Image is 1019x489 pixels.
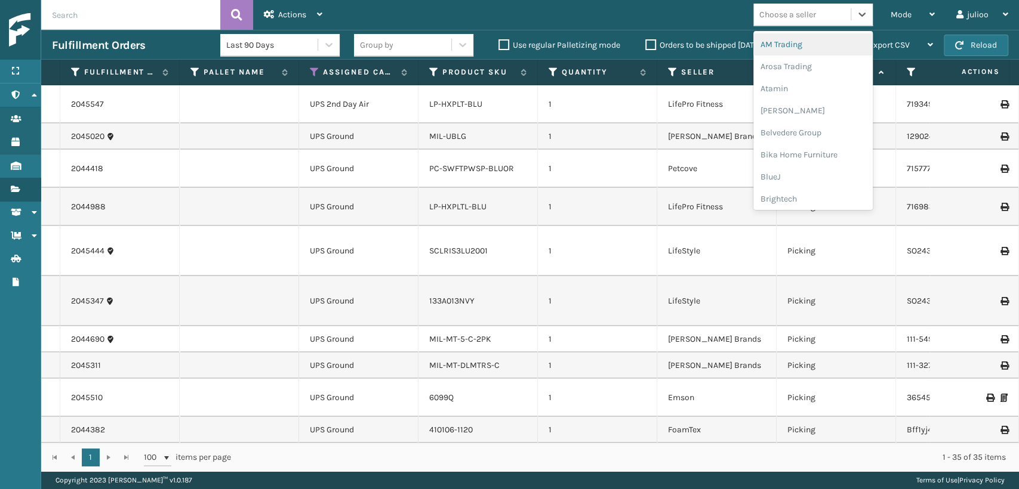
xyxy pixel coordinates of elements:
[777,326,896,352] td: Picking
[681,67,753,78] label: Seller
[916,471,1005,489] div: |
[896,85,1015,123] td: 7193498
[429,163,514,174] a: PC-SWFTPWSP-BLUOR
[869,40,910,50] span: Export CSV
[360,39,393,51] div: Group by
[657,85,777,123] td: LifePro Fitness
[896,276,1015,326] td: SO2438947
[299,85,418,123] td: UPS 2nd Day Air
[71,333,104,345] a: 2044690
[82,448,100,466] a: 1
[777,417,896,443] td: Picking
[71,201,106,213] a: 2044988
[429,99,482,109] a: LP-HXPLT-BLU
[429,202,487,212] a: LP-HXPLTL-BLU
[299,379,418,417] td: UPS Ground
[657,417,777,443] td: FoamTex
[71,360,101,372] a: 2045311
[538,123,657,150] td: 1
[299,123,418,150] td: UPS Ground
[71,392,103,404] a: 2045510
[657,326,777,352] td: [PERSON_NAME] Brands
[429,334,491,344] a: MIL-MT-5-C-2PK
[498,40,620,50] label: Use regular Palletizing mode
[753,122,873,144] div: Belvedere Group
[56,471,192,489] p: Copyright 2023 [PERSON_NAME]™ v 1.0.187
[777,352,896,379] td: Picking
[299,188,418,226] td: UPS Ground
[538,276,657,326] td: 1
[753,33,873,55] div: AM Trading
[71,245,104,257] a: 2045444
[896,123,1015,150] td: 129024086546979
[538,326,657,352] td: 1
[538,150,657,188] td: 1
[896,226,1015,276] td: SO2438967
[71,98,104,110] a: 2045547
[538,188,657,226] td: 1
[204,67,276,78] label: Pallet Name
[442,67,515,78] label: Product SKU
[753,166,873,188] div: BlueJ
[645,40,761,50] label: Orders to be shipped [DATE]
[84,67,156,78] label: Fulfillment Order Id
[1000,335,1008,343] i: Print Label
[429,425,473,435] a: 410106-1120
[896,188,1015,226] td: 7169830
[1000,297,1008,305] i: Print Label
[52,38,145,52] h3: Fulfillment Orders
[71,163,103,175] a: 2044418
[891,10,912,20] span: Mode
[278,10,306,20] span: Actions
[1000,247,1008,255] i: Print Label
[753,188,873,210] div: Brightech
[1000,394,1008,402] i: Print Packing Slip
[299,276,418,326] td: UPS Ground
[429,246,488,256] a: SCLRIS3LU2001
[323,67,395,78] label: Assigned Carrier Service
[896,326,1015,352] td: 111-5494490-1568254
[144,451,162,463] span: 100
[896,417,1015,443] td: Bff1yj4k6
[753,55,873,78] div: Arosa Trading
[896,352,1015,379] td: 111-3272777-7792231
[429,131,466,141] a: MIL-UBLG
[429,360,500,370] a: MIL-MT-DLMTRS-C
[759,8,816,21] div: Choose a seller
[71,131,104,143] a: 2045020
[429,296,475,306] a: 133A013NVY
[1000,165,1008,173] i: Print Label
[657,123,777,150] td: [PERSON_NAME] Brands
[896,379,1015,417] td: 3654576428
[959,476,1005,484] a: Privacy Policy
[538,352,657,379] td: 1
[777,379,896,417] td: Picking
[538,85,657,123] td: 1
[657,379,777,417] td: Emson
[753,100,873,122] div: [PERSON_NAME]
[299,417,418,443] td: UPS Ground
[226,39,319,51] div: Last 90 Days
[9,13,116,47] img: logo
[71,295,104,307] a: 2045347
[1000,100,1008,109] i: Print Label
[538,417,657,443] td: 1
[657,276,777,326] td: LifeStyle
[896,150,1015,188] td: 7157776
[1000,361,1008,370] i: Print Label
[299,226,418,276] td: UPS Ground
[657,352,777,379] td: [PERSON_NAME] Brands
[657,226,777,276] td: LifeStyle
[944,35,1008,56] button: Reload
[1000,203,1008,211] i: Print Label
[429,392,454,403] a: 6099Q
[1000,132,1008,141] i: Print Label
[923,62,1006,82] span: Actions
[71,424,105,436] a: 2044382
[657,188,777,226] td: LifePro Fitness
[299,150,418,188] td: UPS Ground
[538,379,657,417] td: 1
[248,451,1006,463] div: 1 - 35 of 35 items
[299,326,418,352] td: UPS Ground
[916,476,958,484] a: Terms of Use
